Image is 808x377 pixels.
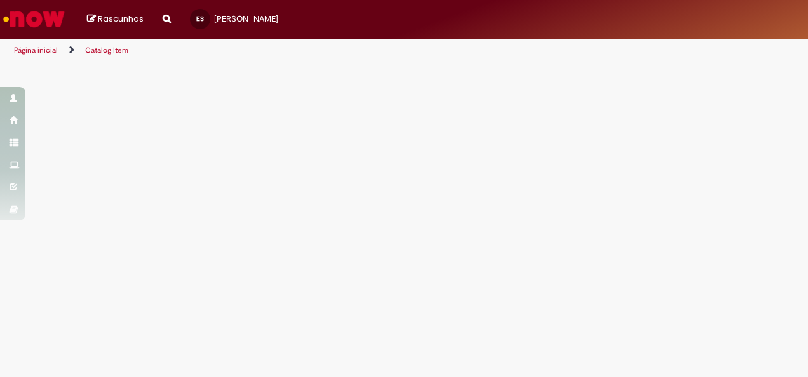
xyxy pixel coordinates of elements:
[87,13,144,25] a: Rascunhos
[85,45,128,55] a: Catalog Item
[214,13,278,24] span: [PERSON_NAME]
[10,39,529,62] ul: Trilhas de página
[14,45,58,55] a: Página inicial
[98,13,144,25] span: Rascunhos
[196,15,204,23] span: ES
[1,6,67,32] img: ServiceNow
